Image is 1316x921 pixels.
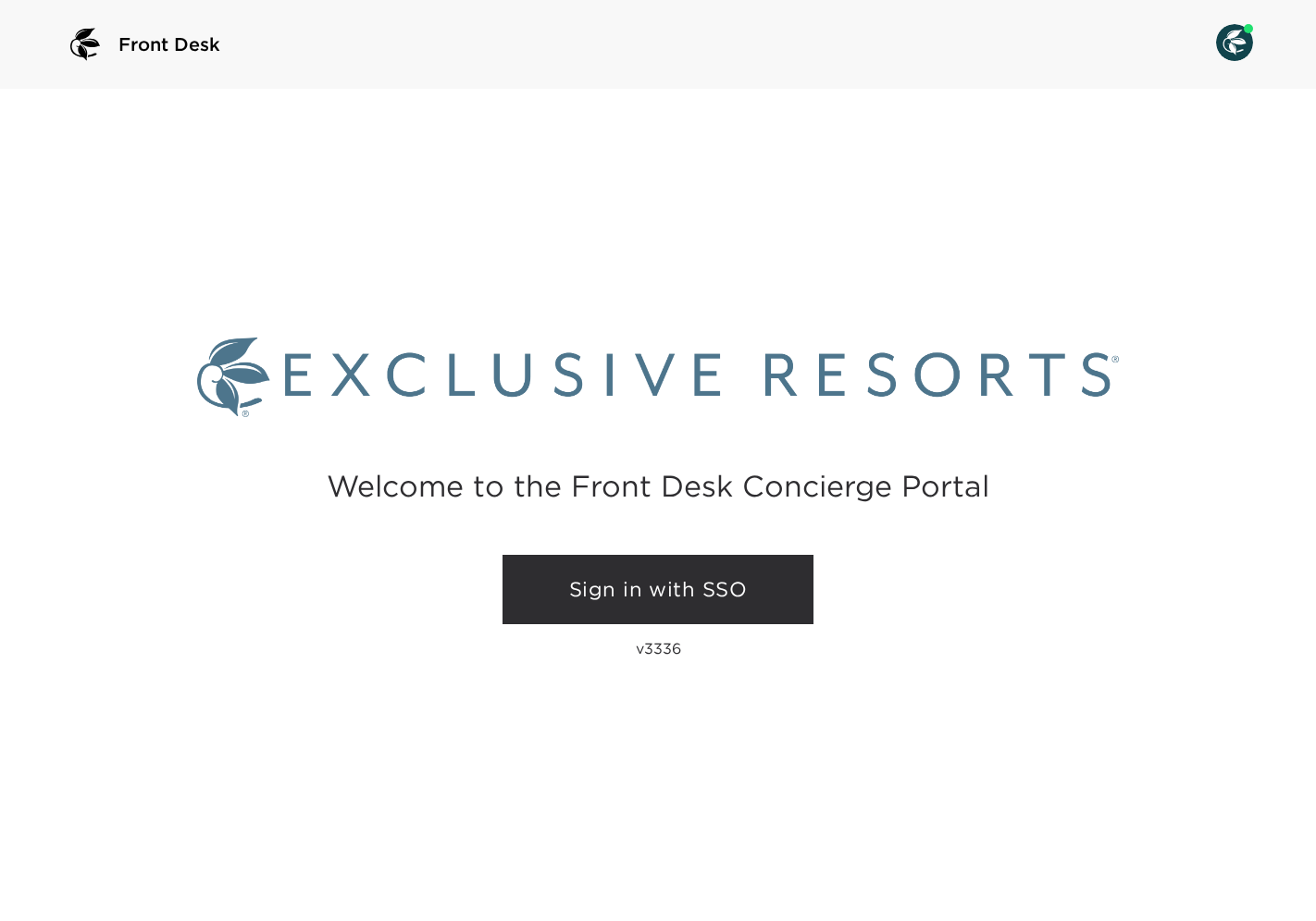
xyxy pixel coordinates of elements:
[63,22,107,67] img: logo
[327,472,989,500] h2: Welcome to the Front Desk Concierge Portal
[1216,24,1253,61] img: User
[636,639,681,657] p: v3336
[197,338,1118,418] img: Exclusive Resorts logo
[118,31,220,57] span: Front Desk
[503,555,813,625] a: Sign in with SSO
